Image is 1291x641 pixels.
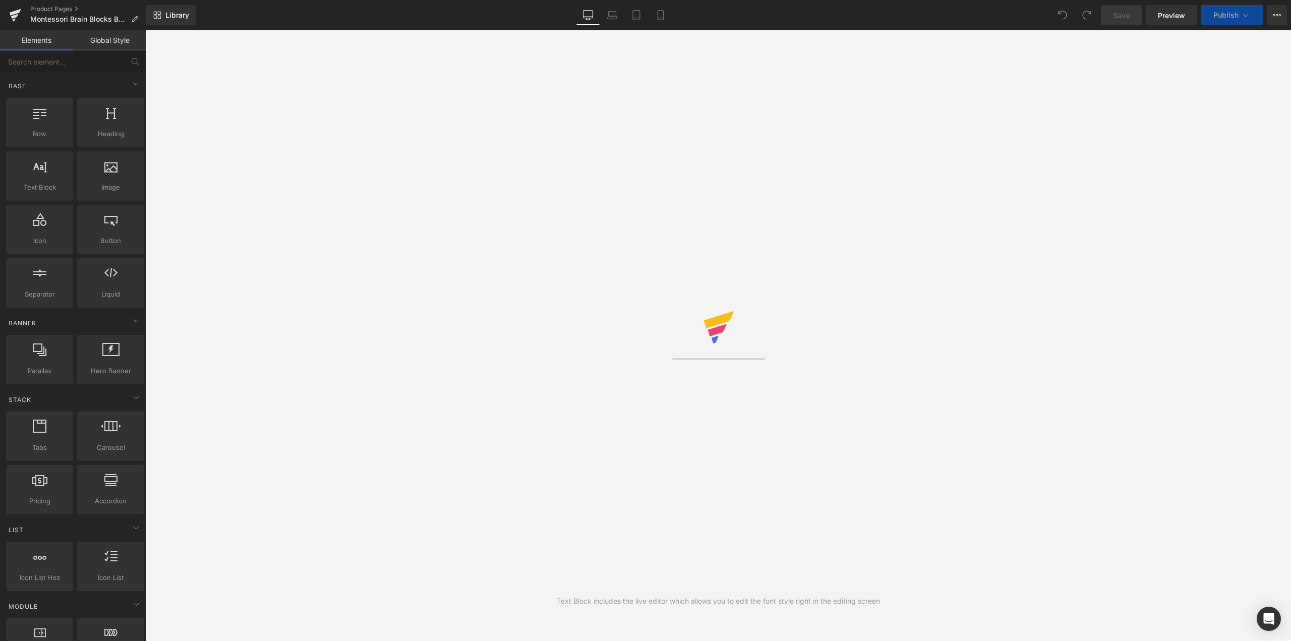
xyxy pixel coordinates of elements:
[9,442,70,453] span: Tabs
[80,442,141,453] span: Carousel
[80,129,141,139] span: Heading
[1257,607,1281,631] div: Open Intercom Messenger
[649,5,673,25] a: Mobile
[9,496,70,506] span: Pricing
[8,525,25,535] span: List
[8,602,39,611] span: Module
[1113,10,1130,21] span: Save
[9,289,70,300] span: Separator
[80,289,141,300] span: Liquid
[1201,5,1263,25] button: Publish
[576,5,600,25] a: Desktop
[8,81,27,91] span: Base
[1213,11,1239,19] span: Publish
[1146,5,1197,25] a: Preview
[600,5,624,25] a: Laptop
[9,182,70,193] span: Text Block
[30,15,127,23] span: Montessori Brain Blocks Bundle
[9,129,70,139] span: Row
[9,572,70,583] span: Icon List Hoz
[557,596,880,607] div: Text Block includes the live editor which allows you to edit the font style right in the editing ...
[165,11,189,20] span: Library
[30,5,146,13] a: Product Pages
[73,30,146,50] a: Global Style
[146,5,196,25] a: New Library
[80,572,141,583] span: Icon List
[80,236,141,246] span: Button
[8,395,32,404] span: Stack
[80,182,141,193] span: Image
[1158,10,1185,21] span: Preview
[1077,5,1097,25] button: Redo
[9,366,70,376] span: Parallax
[1267,5,1287,25] button: More
[624,5,649,25] a: Tablet
[1052,5,1073,25] button: Undo
[80,496,141,506] span: Accordion
[8,318,37,328] span: Banner
[80,366,141,376] span: Hero Banner
[9,236,70,246] span: Icon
